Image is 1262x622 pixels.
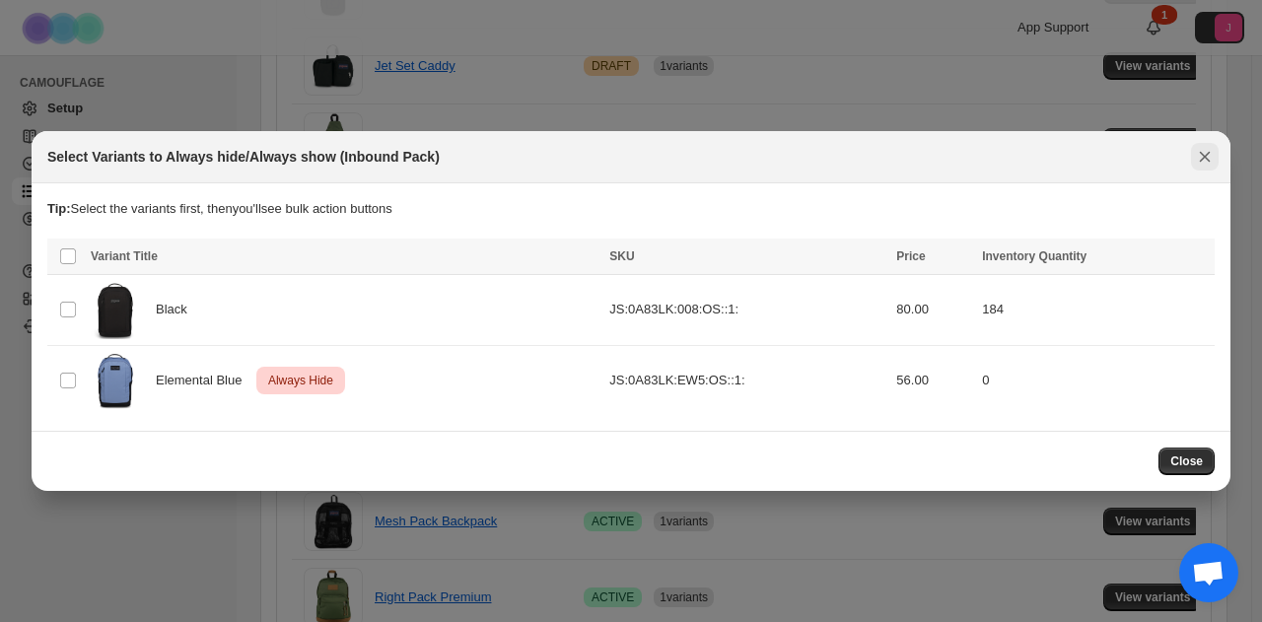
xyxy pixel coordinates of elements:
[91,249,158,263] span: Variant Title
[603,345,890,415] td: JS:0A83LK:EW5:OS::1:
[1179,543,1238,602] div: Open chat
[47,201,71,216] strong: Tip:
[896,249,925,263] span: Price
[91,352,140,409] img: JS0A83LKEW5-FRONT.webp
[1170,453,1203,469] span: Close
[890,345,976,415] td: 56.00
[156,300,198,319] span: Black
[47,147,440,167] h2: Select Variants to Always hide/Always show (Inbound Pack)
[1191,143,1219,171] button: Close
[609,249,634,263] span: SKU
[1158,448,1215,475] button: Close
[91,281,140,338] img: JS0A83LK008-FRONT.webp
[890,275,976,345] td: 80.00
[976,345,1215,415] td: 0
[976,275,1215,345] td: 184
[47,199,1215,219] p: Select the variants first, then you'll see bulk action buttons
[982,249,1087,263] span: Inventory Quantity
[264,369,337,392] span: Always Hide
[156,371,252,390] span: Elemental Blue
[603,275,890,345] td: JS:0A83LK:008:OS::1:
